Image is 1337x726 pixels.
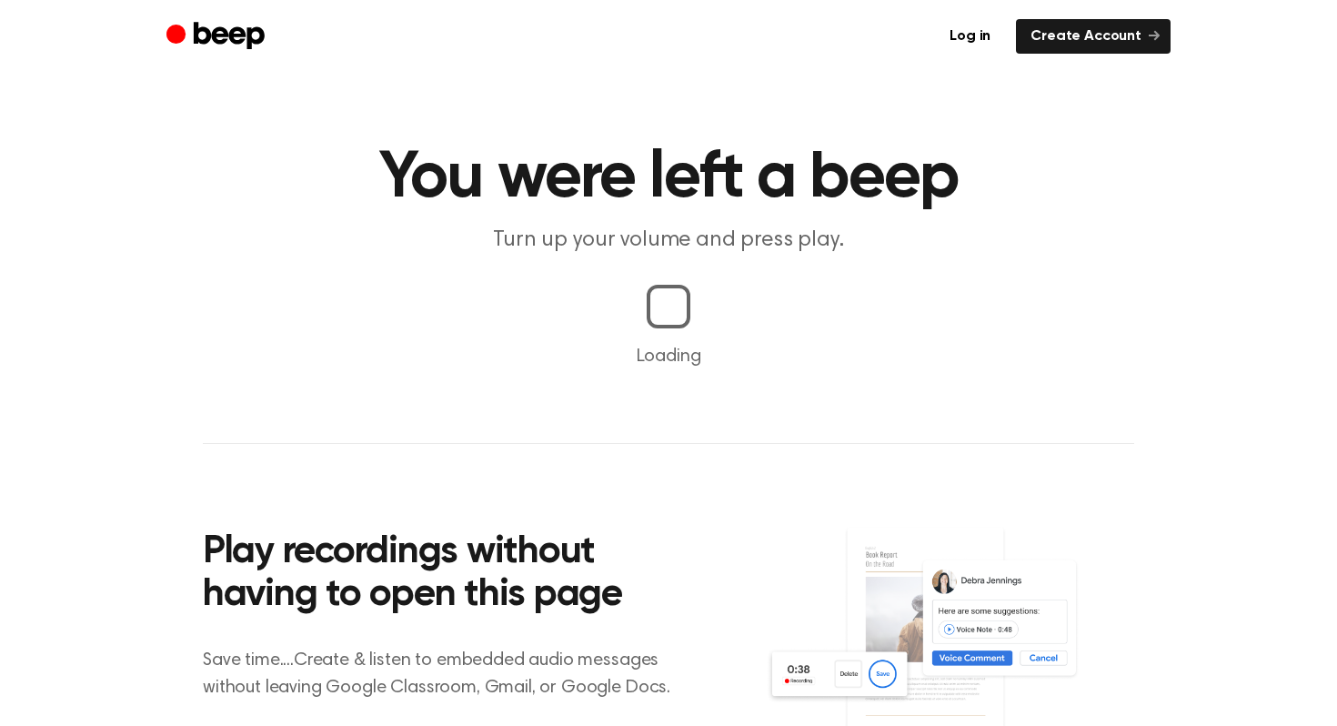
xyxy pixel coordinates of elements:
a: Log in [935,19,1005,54]
h2: Play recordings without having to open this page [203,531,693,618]
p: Loading [22,343,1315,370]
p: Save time....Create & listen to embedded audio messages without leaving Google Classroom, Gmail, ... [203,647,693,701]
h1: You were left a beep [203,146,1134,211]
p: Turn up your volume and press play. [319,226,1018,256]
a: Create Account [1016,19,1171,54]
a: Beep [166,19,269,55]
